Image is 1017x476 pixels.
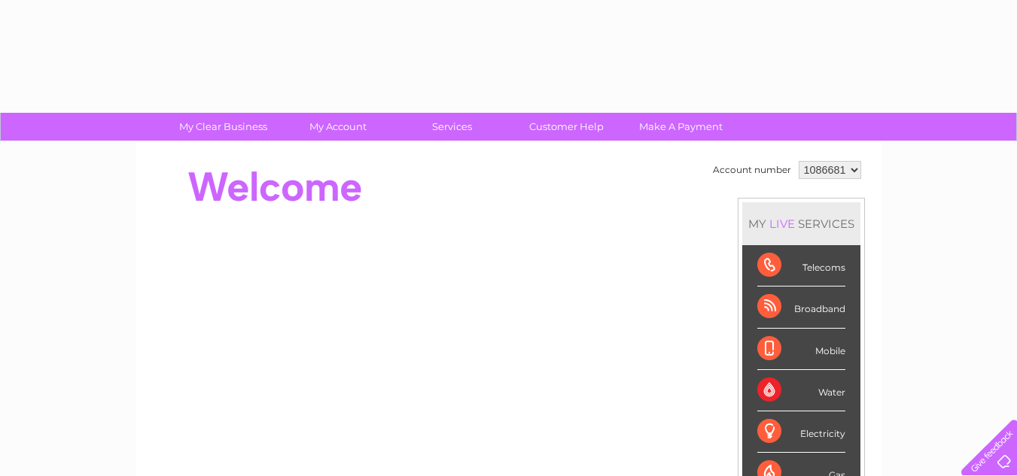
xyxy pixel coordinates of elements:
div: Telecoms [757,245,845,287]
td: Account number [709,157,795,183]
div: Water [757,370,845,411]
a: Customer Help [504,113,629,141]
div: LIVE [766,217,798,231]
a: My Clear Business [161,113,285,141]
a: My Account [276,113,400,141]
div: MY SERVICES [742,202,860,245]
a: Make A Payment [619,113,743,141]
div: Electricity [757,411,845,453]
div: Mobile [757,329,845,370]
a: Services [390,113,514,141]
div: Broadband [757,287,845,328]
